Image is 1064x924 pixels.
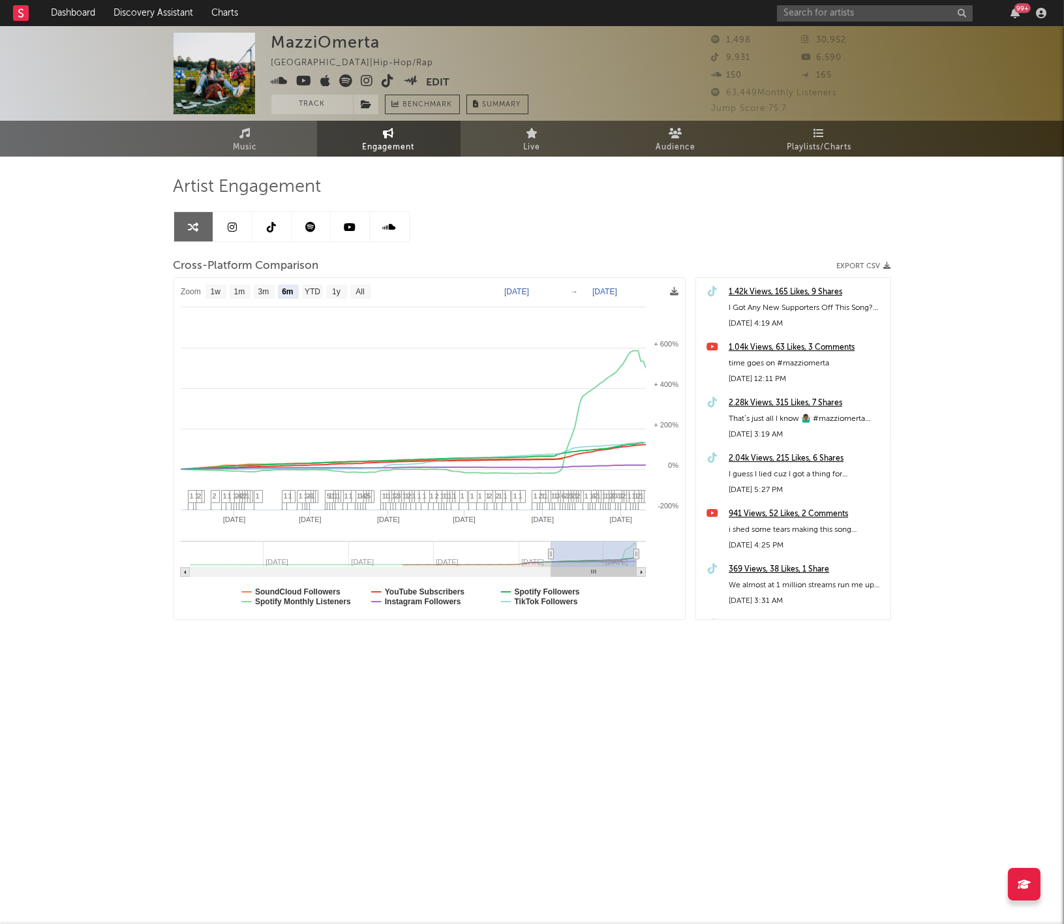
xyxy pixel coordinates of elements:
span: 1 [388,492,391,500]
text: + 200% [654,421,678,429]
span: 1 [299,492,303,500]
span: 1 [392,492,396,500]
span: Artist Engagement [174,179,322,195]
div: 1.04k Views, 63 Likes, 3 Comments [729,340,884,356]
span: 6 [562,492,566,500]
span: Benchmark [403,97,453,113]
button: Export CSV [837,262,891,270]
span: 2 [637,492,641,500]
span: 1 [478,492,482,500]
span: 1 [605,492,609,500]
text: Spotify Followers [514,587,579,596]
span: 1 [334,492,338,500]
button: Summary [466,95,528,114]
span: 2 [408,492,412,500]
span: 1 [223,492,227,500]
span: 165 [801,71,832,80]
div: I guess I lied cuz I got a thing for prescription 💊s #mazziomerta #love #pain #blowthisup #relati... [729,467,884,482]
div: 1.42k Views, 165 Likes, 9 Shares [729,285,884,300]
div: 941 Views, 52 Likes, 2 Comments [729,506,884,522]
span: 1 [448,492,452,500]
span: 2 [307,492,311,500]
span: 2 [365,492,369,500]
text: TikTok Followers [514,597,577,606]
text: Spotify Monthly Listeners [255,597,351,606]
span: 1 [284,492,288,500]
span: 1 [403,492,406,500]
span: 1 [443,492,447,500]
span: 63,449 Monthly Listeners [712,89,838,97]
a: 2.04k Views, 215 Likes, 6 Shares [729,451,884,467]
span: 3 [617,492,621,500]
div: We almost at 1 million streams run me up ‼️‼️ #onewish #mazziomerta #trending #fyp #blowthisup #e... [729,577,884,593]
span: 1 [574,492,578,500]
input: Search for artists [777,5,973,22]
span: 3 [570,492,573,500]
a: 4.09k Views, 231 Likes, 6 Shares [729,617,884,633]
span: 1 [195,492,199,500]
span: 2 [622,492,626,500]
span: 2 [577,492,581,500]
text: [DATE] [592,287,617,296]
div: [DATE] 4:19 AM [729,316,884,331]
div: 369 Views, 38 Likes, 1 Share [729,562,884,577]
span: 1 [385,492,389,500]
span: 1 [632,492,636,500]
text: → [570,287,578,296]
span: 2 [241,492,245,500]
span: 1 [519,492,523,500]
span: 1 [382,492,386,500]
span: 6,590 [801,54,842,62]
span: 4 [238,492,242,500]
text: [DATE] [609,516,632,523]
span: 3 [556,492,560,500]
span: 2 [489,492,493,500]
span: 2 [236,492,239,500]
span: 2 [243,492,247,500]
div: 2.28k Views, 315 Likes, 7 Shares [729,395,884,411]
span: 9,931 [712,54,751,62]
div: [GEOGRAPHIC_DATA] | Hip-Hop/Rap [271,55,449,71]
span: 1 [405,492,409,500]
span: Live [524,140,541,155]
text: 3m [258,288,269,297]
text: Zoom [181,288,201,297]
text: SoundCloud Followers [255,587,341,596]
span: 5 [367,492,371,500]
span: 1 [446,492,449,500]
span: 20 [610,492,618,500]
span: 5 [327,492,331,500]
span: 1 [288,492,292,500]
text: [DATE] [298,516,321,523]
text: 1w [210,288,220,297]
span: 1 [486,492,490,500]
span: 1 [635,492,639,500]
span: 1 [412,492,416,500]
span: 4 [592,492,596,500]
span: 2 [539,492,543,500]
span: 1 [349,492,353,500]
span: 1 [423,492,427,500]
span: 1 [228,492,232,500]
a: Engagement [317,121,461,157]
span: Jump Score: 75.7 [712,104,787,113]
span: 1 [551,492,555,500]
span: 1 [357,492,361,500]
span: 1 [534,492,538,500]
text: + 400% [654,380,678,388]
span: 1 [597,492,601,500]
div: 99 + [1014,3,1031,13]
text: 1m [234,288,245,297]
span: 1 [311,492,315,500]
span: 4 [309,492,312,500]
span: 1 [344,492,348,500]
span: Audience [656,140,695,155]
span: 1 [233,492,237,500]
div: [DATE] 3:31 AM [729,593,884,609]
span: 1 [190,492,194,500]
span: 1 [470,492,474,500]
text: [DATE] [531,516,554,523]
span: 1 [513,492,517,500]
text: 1y [332,288,341,297]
